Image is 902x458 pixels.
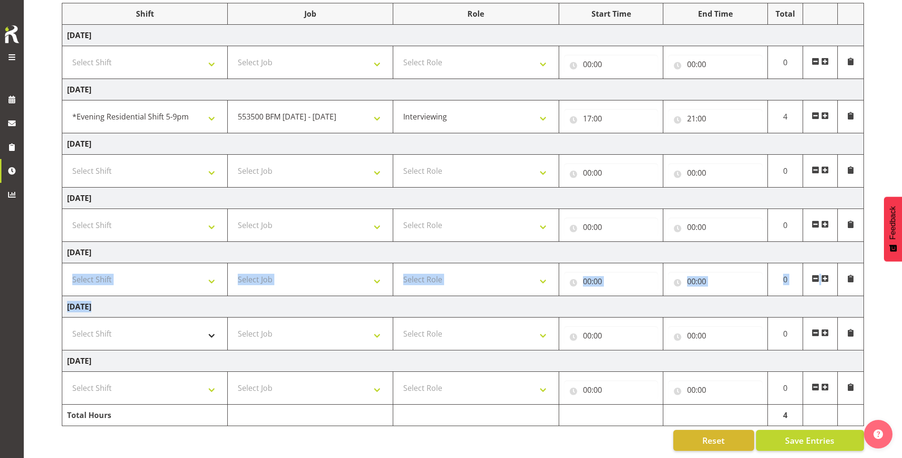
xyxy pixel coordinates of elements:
input: Click to select... [564,218,659,237]
td: [DATE] [62,79,864,100]
input: Click to select... [564,326,659,345]
span: Save Entries [785,434,834,447]
td: [DATE] [62,25,864,46]
td: 0 [768,46,803,79]
input: Click to select... [564,55,659,74]
div: End Time [668,8,763,20]
td: [DATE] [62,133,864,155]
img: help-xxl-2.png [873,429,883,439]
div: Start Time [564,8,659,20]
div: Role [398,8,553,20]
td: 0 [768,209,803,242]
button: Save Entries [756,430,864,451]
input: Click to select... [564,163,659,182]
td: 4 [768,100,803,133]
div: Total [773,8,797,20]
td: [DATE] [62,296,864,318]
td: 0 [768,155,803,188]
td: [DATE] [62,188,864,209]
td: [DATE] [62,350,864,372]
div: Shift [67,8,223,20]
input: Click to select... [564,272,659,291]
button: Feedback - Show survey [884,197,902,261]
input: Click to select... [668,380,763,399]
span: Feedback [889,206,897,239]
input: Click to select... [668,326,763,345]
input: Click to select... [564,109,659,128]
input: Click to select... [668,55,763,74]
input: Click to select... [564,380,659,399]
td: 0 [768,372,803,405]
span: Reset [702,434,725,447]
td: Total Hours [62,405,228,426]
input: Click to select... [668,272,763,291]
div: Job [233,8,388,20]
td: 4 [768,405,803,426]
td: [DATE] [62,242,864,263]
td: 0 [768,318,803,350]
button: Reset [673,430,754,451]
img: Rosterit icon logo [2,24,21,45]
input: Click to select... [668,109,763,128]
input: Click to select... [668,163,763,182]
td: 0 [768,263,803,296]
input: Click to select... [668,218,763,237]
